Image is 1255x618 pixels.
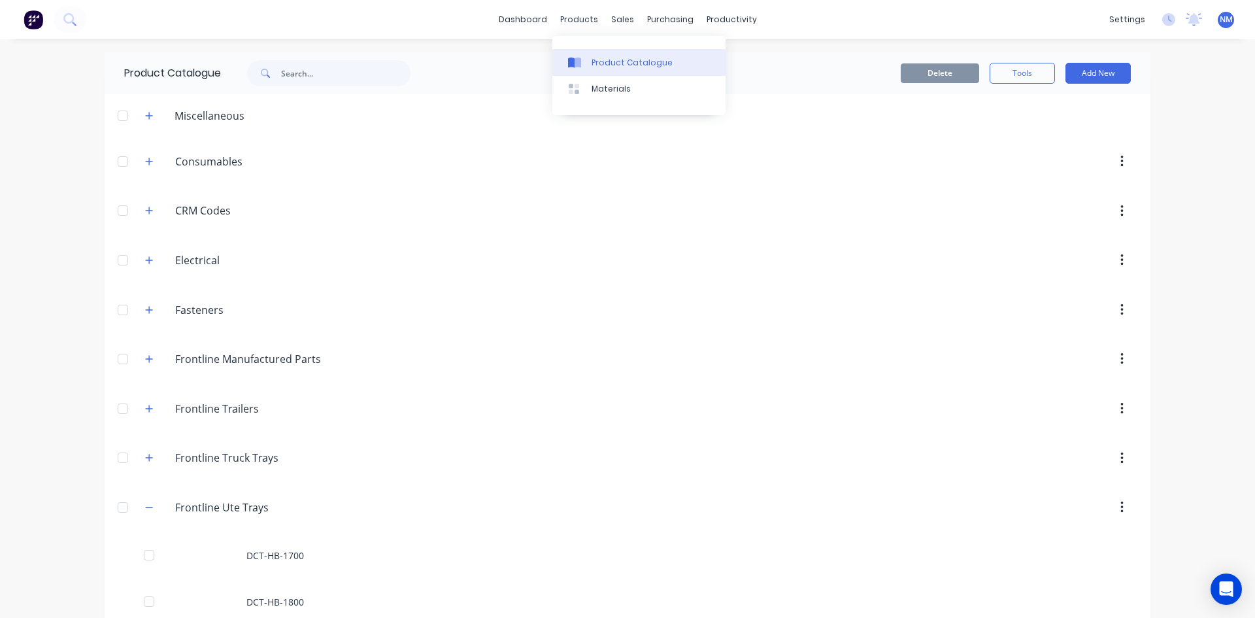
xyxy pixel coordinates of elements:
[901,63,979,83] button: Delete
[700,10,763,29] div: productivity
[24,10,43,29] img: Factory
[990,63,1055,84] button: Tools
[175,252,330,268] input: Enter category name
[175,203,330,218] input: Enter category name
[175,351,330,367] input: Enter category name
[281,60,410,86] input: Search...
[164,108,255,124] div: Miscellaneous
[552,49,726,75] a: Product Catalogue
[552,76,726,102] a: Materials
[492,10,554,29] a: dashboard
[554,10,605,29] div: products
[175,302,330,318] input: Enter category name
[175,450,330,466] input: Enter category name
[105,52,221,94] div: Product Catalogue
[1220,14,1233,26] span: NM
[592,57,673,69] div: Product Catalogue
[175,154,330,169] input: Enter category name
[175,500,330,515] input: Enter category name
[605,10,641,29] div: sales
[592,83,631,95] div: Materials
[105,532,1150,579] div: DCT-HB-1700
[175,401,330,417] input: Enter category name
[1065,63,1131,84] button: Add New
[1211,574,1242,605] div: Open Intercom Messenger
[1103,10,1152,29] div: settings
[641,10,700,29] div: purchasing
